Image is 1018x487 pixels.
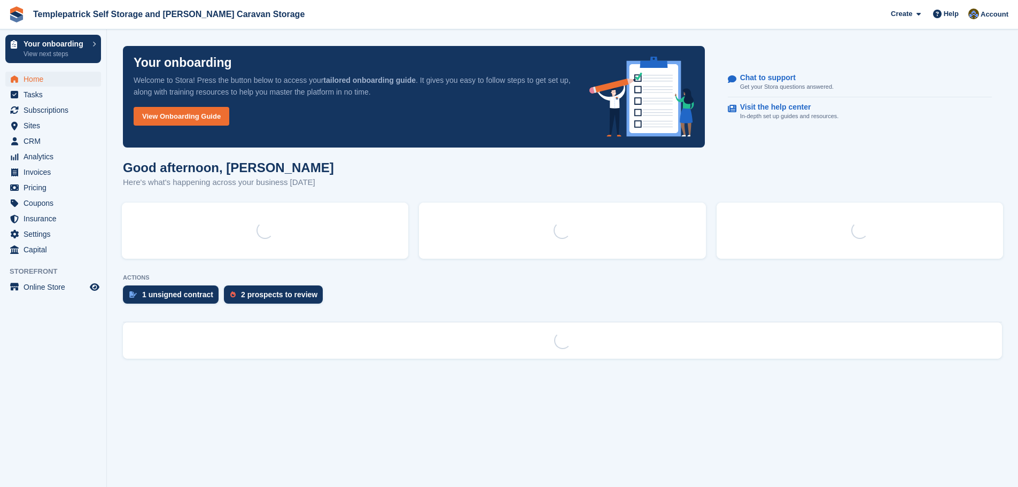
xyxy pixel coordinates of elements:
[24,211,88,226] span: Insurance
[24,87,88,102] span: Tasks
[740,112,839,121] p: In-depth set up guides and resources.
[891,9,912,19] span: Create
[740,82,834,91] p: Get your Stora questions answered.
[24,196,88,211] span: Coupons
[5,280,101,295] a: menu
[24,149,88,164] span: Analytics
[142,290,213,299] div: 1 unsigned contract
[589,57,694,137] img: onboarding-info-6c161a55d2c0e0a8cae90662b2fe09162a5109e8cc188191df67fb4f79e88e88.svg
[5,227,101,242] a: menu
[24,72,88,87] span: Home
[740,103,830,112] p: Visit the help center
[944,9,959,19] span: Help
[129,291,137,298] img: contract_signature_icon-13c848040528278c33f63329250d36e43548de30e8caae1d1a13099fd9432cc5.svg
[5,242,101,257] a: menu
[123,160,334,175] h1: Good afternoon, [PERSON_NAME]
[740,73,825,82] p: Chat to support
[24,118,88,133] span: Sites
[123,285,224,309] a: 1 unsigned contract
[728,68,992,97] a: Chat to support Get your Stora questions answered.
[5,180,101,195] a: menu
[24,227,88,242] span: Settings
[323,76,416,84] strong: tailored onboarding guide
[5,196,101,211] a: menu
[134,74,572,98] p: Welcome to Stora! Press the button below to access your . It gives you easy to follow steps to ge...
[5,211,101,226] a: menu
[241,290,317,299] div: 2 prospects to review
[9,6,25,22] img: stora-icon-8386f47178a22dfd0bd8f6a31ec36ba5ce8667c1dd55bd0f319d3a0aa187defe.svg
[24,180,88,195] span: Pricing
[5,87,101,102] a: menu
[134,107,229,126] a: View Onboarding Guide
[5,103,101,118] a: menu
[968,9,979,19] img: Karen
[123,176,334,189] p: Here's what's happening across your business [DATE]
[24,165,88,180] span: Invoices
[728,97,992,126] a: Visit the help center In-depth set up guides and resources.
[5,165,101,180] a: menu
[5,149,101,164] a: menu
[5,35,101,63] a: Your onboarding View next steps
[123,274,1002,281] p: ACTIONS
[24,134,88,149] span: CRM
[230,291,236,298] img: prospect-51fa495bee0391a8d652442698ab0144808aea92771e9ea1ae160a38d050c398.svg
[29,5,309,23] a: Templepatrick Self Storage and [PERSON_NAME] Caravan Storage
[88,281,101,293] a: Preview store
[224,285,328,309] a: 2 prospects to review
[5,72,101,87] a: menu
[24,242,88,257] span: Capital
[24,280,88,295] span: Online Store
[981,9,1008,20] span: Account
[5,118,101,133] a: menu
[134,57,232,69] p: Your onboarding
[5,134,101,149] a: menu
[10,266,106,277] span: Storefront
[24,40,87,48] p: Your onboarding
[24,103,88,118] span: Subscriptions
[24,49,87,59] p: View next steps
